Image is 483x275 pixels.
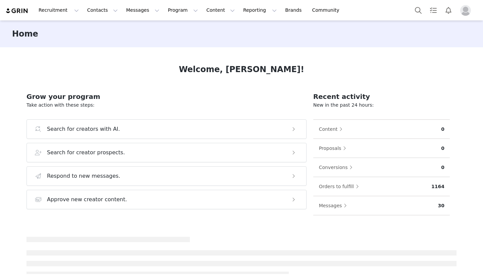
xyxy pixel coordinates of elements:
button: Messages [319,200,351,211]
h3: Respond to new messages. [47,172,120,180]
p: 0 [441,126,444,133]
a: Tasks [426,3,441,18]
button: Search for creator prospects. [26,143,307,162]
button: Proposals [319,143,350,154]
p: Take action with these steps: [26,102,307,109]
button: Content [202,3,239,18]
p: 0 [441,145,444,152]
h2: Grow your program [26,92,307,102]
h2: Recent activity [313,92,450,102]
a: Brands [281,3,308,18]
button: Contacts [83,3,122,18]
p: 30 [438,202,444,209]
button: Messages [122,3,163,18]
button: Content [319,124,346,134]
p: 0 [441,164,444,171]
button: Notifications [441,3,456,18]
p: New in the past 24 hours: [313,102,450,109]
h3: Search for creators with AI. [47,125,120,133]
p: 1164 [431,183,444,190]
button: Respond to new messages. [26,166,307,186]
button: Search [411,3,426,18]
button: Recruitment [35,3,83,18]
h1: Welcome, [PERSON_NAME]! [179,63,304,75]
img: grin logo [5,8,29,14]
button: Search for creators with AI. [26,119,307,139]
button: Conversions [319,162,356,173]
button: Program [164,3,202,18]
img: placeholder-profile.jpg [460,5,471,16]
a: Community [308,3,346,18]
button: Approve new creator content. [26,190,307,209]
h3: Search for creator prospects. [47,149,125,157]
button: Reporting [239,3,281,18]
button: Profile [456,5,478,16]
button: Orders to fulfill [319,181,362,192]
h3: Approve new creator content. [47,196,127,204]
h3: Home [12,28,38,40]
